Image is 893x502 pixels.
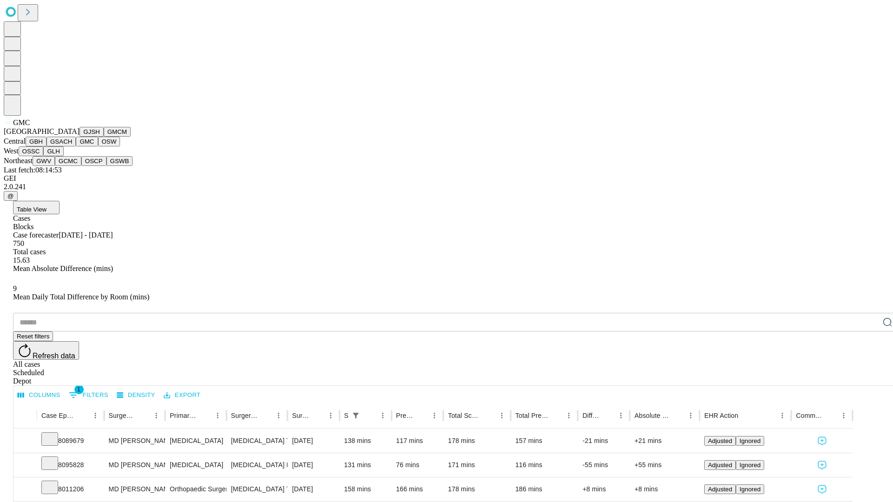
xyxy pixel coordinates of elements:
[448,477,506,501] div: 178 mins
[704,412,738,419] div: EHR Action
[4,157,33,165] span: Northeast
[614,409,627,422] button: Menu
[708,437,732,444] span: Adjusted
[344,412,348,419] div: Scheduled In Room Duration
[80,127,104,137] button: GJSH
[4,174,889,183] div: GEI
[41,412,75,419] div: Case Epic Id
[704,484,736,494] button: Adjusted
[41,453,100,477] div: 8095828
[736,460,764,470] button: Ignored
[43,146,63,156] button: GLH
[81,156,107,166] button: OSCP
[549,409,562,422] button: Sort
[634,453,695,477] div: +55 mins
[13,331,53,341] button: Reset filters
[515,429,573,453] div: 157 mins
[109,429,160,453] div: MD [PERSON_NAME] [PERSON_NAME] Md
[18,433,32,449] button: Expand
[89,409,102,422] button: Menu
[634,412,670,419] div: Absolute Difference
[344,429,387,453] div: 138 mins
[98,137,120,146] button: OSW
[736,484,764,494] button: Ignored
[109,412,136,419] div: Surgeon Name
[311,409,324,422] button: Sort
[349,409,362,422] button: Show filters
[704,460,736,470] button: Adjusted
[55,156,81,166] button: GCMC
[740,462,760,469] span: Ignored
[17,333,49,340] span: Reset filters
[344,453,387,477] div: 131 mins
[292,412,310,419] div: Surgery Date
[396,453,439,477] div: 76 mins
[396,429,439,453] div: 117 mins
[292,477,335,501] div: [DATE]
[161,388,203,403] button: Export
[428,409,441,422] button: Menu
[684,409,697,422] button: Menu
[74,385,84,394] span: 1
[582,429,625,453] div: -21 mins
[4,191,18,201] button: @
[67,388,111,403] button: Show filters
[582,477,625,501] div: +8 mins
[26,137,47,146] button: GBH
[107,156,133,166] button: GSWB
[740,437,760,444] span: Ignored
[114,388,158,403] button: Density
[109,453,160,477] div: MD [PERSON_NAME] [PERSON_NAME] Md
[448,453,506,477] div: 171 mins
[292,429,335,453] div: [DATE]
[582,412,600,419] div: Difference
[13,256,30,264] span: 15.63
[211,409,224,422] button: Menu
[396,412,414,419] div: Predicted In Room Duration
[634,429,695,453] div: +21 mins
[582,453,625,477] div: -55 mins
[13,248,46,256] span: Total cases
[231,477,283,501] div: [MEDICAL_DATA] TOTAL HIP
[76,409,89,422] button: Sort
[231,429,283,453] div: [MEDICAL_DATA] THIGH THROUGH [MEDICAL_DATA]
[824,409,837,422] button: Sort
[170,429,221,453] div: [MEDICAL_DATA]
[7,192,14,199] span: @
[47,137,76,146] button: GSACH
[18,482,32,498] button: Expand
[704,436,736,446] button: Adjusted
[739,409,752,422] button: Sort
[41,429,100,453] div: 8089679
[495,409,508,422] button: Menu
[4,127,80,135] span: [GEOGRAPHIC_DATA]
[4,137,26,145] span: Central
[13,119,30,126] span: GMC
[708,486,732,493] span: Adjusted
[150,409,163,422] button: Menu
[448,429,506,453] div: 178 mins
[33,352,75,360] span: Refresh data
[448,412,481,419] div: Total Scheduled Duration
[4,183,889,191] div: 2.0.241
[376,409,389,422] button: Menu
[349,409,362,422] div: 1 active filter
[776,409,789,422] button: Menu
[13,201,60,214] button: Table View
[18,457,32,474] button: Expand
[15,388,63,403] button: Select columns
[515,453,573,477] div: 116 mins
[231,412,258,419] div: Surgery Name
[259,409,272,422] button: Sort
[837,409,850,422] button: Menu
[13,239,24,247] span: 750
[41,477,100,501] div: 8011206
[198,409,211,422] button: Sort
[17,206,47,213] span: Table View
[109,477,160,501] div: MD [PERSON_NAME] Jr [PERSON_NAME] C Md
[324,409,337,422] button: Menu
[19,146,44,156] button: OSSC
[13,341,79,360] button: Refresh data
[137,409,150,422] button: Sort
[231,453,283,477] div: [MEDICAL_DATA] LEG THROUGH [MEDICAL_DATA] AND [MEDICAL_DATA]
